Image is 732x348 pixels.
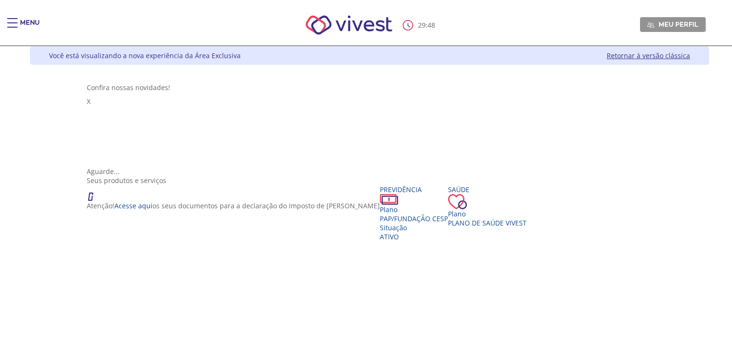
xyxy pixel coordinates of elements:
span: X [87,97,91,106]
a: Saúde PlanoPlano de Saúde VIVEST [448,185,527,227]
a: Acesse aqui [114,201,152,210]
span: PAP/Fundação CESP [380,214,448,223]
div: Confira nossas novidades! [87,83,653,92]
span: 48 [427,20,435,30]
img: Meu perfil [647,21,654,29]
div: Situação [380,223,448,232]
img: ico_atencao.png [87,185,103,201]
div: Menu [20,18,40,37]
a: Retornar à versão clássica [607,51,690,60]
div: Aguarde... [87,167,653,176]
div: : [403,20,437,31]
div: Seus produtos e serviços [87,176,653,185]
img: ico_dinheiro.png [380,194,398,205]
span: Meu perfil [659,20,698,29]
div: Previdência [380,185,448,194]
img: ico_coracao.png [448,194,467,209]
p: Atenção! os seus documentos para a declaração do Imposto de [PERSON_NAME] [87,201,380,210]
div: Plano [380,205,448,214]
span: 29 [418,20,426,30]
a: Meu perfil [640,17,706,31]
div: Saúde [448,185,527,194]
div: Vivest [23,46,709,348]
span: Ativo [380,232,399,241]
span: Plano de Saúde VIVEST [448,218,527,227]
a: Previdência PlanoPAP/Fundação CESP SituaçãoAtivo [380,185,448,241]
img: Vivest [295,5,403,45]
div: Plano [448,209,527,218]
div: Você está visualizando a nova experiência da Área Exclusiva [49,51,241,60]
